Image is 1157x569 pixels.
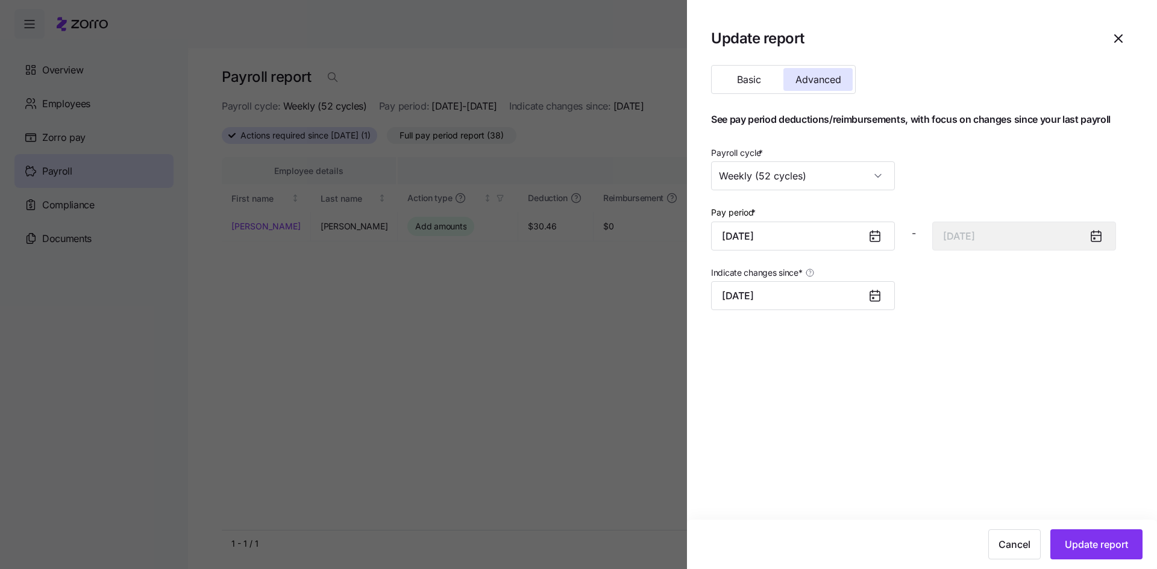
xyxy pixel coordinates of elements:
[711,281,895,310] input: Date of last payroll update
[737,75,761,84] span: Basic
[932,222,1116,250] input: End date
[711,29,1099,48] h1: Update report
[711,161,895,190] input: Payroll cycle
[711,222,895,250] input: Start date
[795,75,841,84] span: Advanced
[711,146,765,160] label: Payroll cycle
[711,267,803,279] span: Indicate changes since *
[912,226,916,241] span: -
[711,113,1116,126] h1: See pay period deductions/reimbursements, with focus on changes since your last payroll
[711,206,758,219] label: Pay period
